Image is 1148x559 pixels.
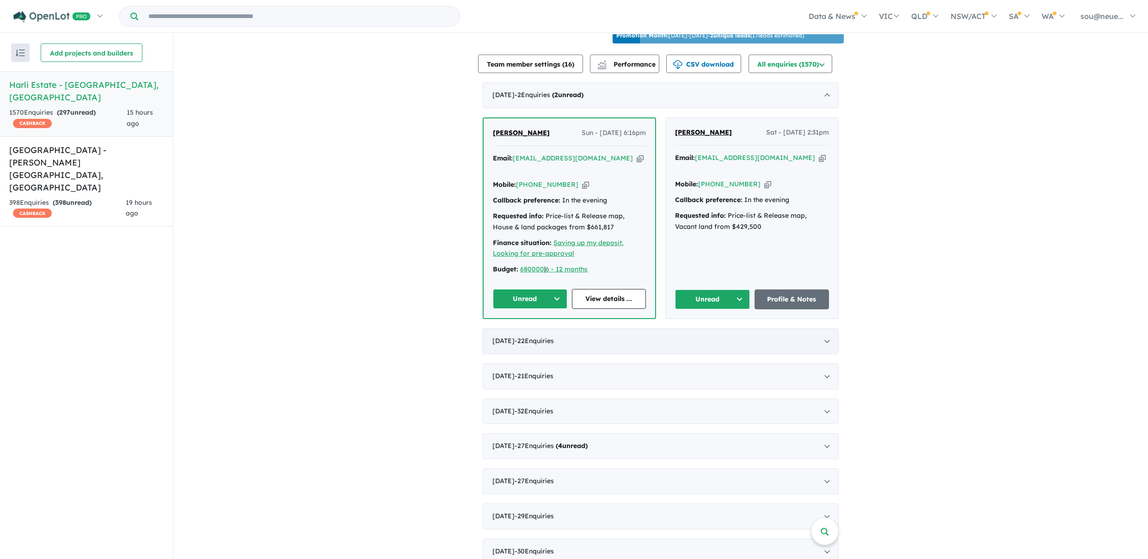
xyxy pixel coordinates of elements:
[9,144,164,194] h5: [GEOGRAPHIC_DATA] - [PERSON_NAME][GEOGRAPHIC_DATA] , [GEOGRAPHIC_DATA]
[515,442,588,450] span: - 27 Enquir ies
[673,60,682,69] img: download icon
[493,128,550,139] a: [PERSON_NAME]
[675,195,829,206] div: In the evening
[126,198,152,218] span: 19 hours ago
[9,107,127,129] div: 1570 Enquir ies
[16,49,25,56] img: sort.svg
[695,154,815,162] a: [EMAIL_ADDRESS][DOMAIN_NAME]
[483,363,839,389] div: [DATE]
[57,108,96,117] strong: ( unread)
[755,289,829,309] a: Profile & Notes
[582,180,589,190] button: Copy
[675,211,726,220] strong: Requested info:
[764,179,771,189] button: Copy
[554,91,558,99] span: 2
[9,197,126,220] div: 398 Enquir ies
[493,289,567,309] button: Unread
[513,154,633,162] a: [EMAIL_ADDRESS][DOMAIN_NAME]
[637,154,644,163] button: Copy
[710,32,750,39] b: 2 unique leads
[55,198,66,207] span: 398
[13,209,52,218] span: CASHBACK
[1080,12,1123,21] span: sou@neue...
[766,127,829,138] span: Sat - [DATE] 2:31pm
[572,289,646,309] a: View details ...
[565,60,572,68] span: 16
[515,477,554,485] span: - 27 Enquir ies
[590,55,659,73] button: Performance
[515,512,554,520] span: - 29 Enquir ies
[515,91,583,99] span: - 2 Enquir ies
[698,180,761,188] a: [PHONE_NUMBER]
[515,372,553,380] span: - 21 Enquir ies
[520,265,544,273] a: 680000
[493,180,516,189] strong: Mobile:
[493,129,550,137] span: [PERSON_NAME]
[675,154,695,162] strong: Email:
[53,198,92,207] strong: ( unread)
[749,55,832,73] button: All enquiries (1570)
[675,180,698,188] strong: Mobile:
[515,337,554,345] span: - 22 Enquir ies
[819,153,826,163] button: Copy
[483,433,839,459] div: [DATE]
[515,547,554,555] span: - 30 Enquir ies
[59,108,70,117] span: 297
[493,239,552,247] strong: Finance situation:
[493,264,646,275] div: |
[140,6,458,26] input: Try estate name, suburb, builder or developer
[483,504,839,529] div: [DATE]
[516,180,578,189] a: [PHONE_NUMBER]
[558,442,562,450] span: 4
[9,79,164,104] h5: Harli Estate - [GEOGRAPHIC_DATA] , [GEOGRAPHIC_DATA]
[598,60,606,65] img: line-chart.svg
[493,211,646,233] div: Price-list & Release map, House & land packages from $661,817
[493,265,518,273] strong: Budget:
[616,31,804,40] p: [DATE] - [DATE] - ( 17 leads estimated)
[483,82,839,108] div: [DATE]
[552,91,583,99] strong: ( unread)
[493,212,544,220] strong: Requested info:
[483,399,839,424] div: [DATE]
[675,127,732,138] a: [PERSON_NAME]
[597,63,607,69] img: bar-chart.svg
[478,55,583,73] button: Team member settings (16)
[493,196,560,204] strong: Callback preference:
[675,196,743,204] strong: Callback preference:
[13,11,91,23] img: Openlot PRO Logo White
[546,265,588,273] a: 6 - 12 months
[666,55,741,73] button: CSV download
[493,154,513,162] strong: Email:
[483,328,839,354] div: [DATE]
[127,108,153,128] span: 15 hours ago
[493,195,646,206] div: In the evening
[599,60,656,68] span: Performance
[675,210,829,233] div: Price-list & Release map, Vacant land from $429,500
[675,289,750,309] button: Unread
[582,128,646,139] span: Sun - [DATE] 6:16pm
[493,239,624,258] a: Saving up my deposit, Looking for pre-approval
[13,119,52,128] span: CASHBACK
[515,407,553,415] span: - 32 Enquir ies
[483,468,839,494] div: [DATE]
[556,442,588,450] strong: ( unread)
[616,32,669,39] b: Promotion Month:
[41,43,142,62] button: Add projects and builders
[675,128,732,136] span: [PERSON_NAME]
